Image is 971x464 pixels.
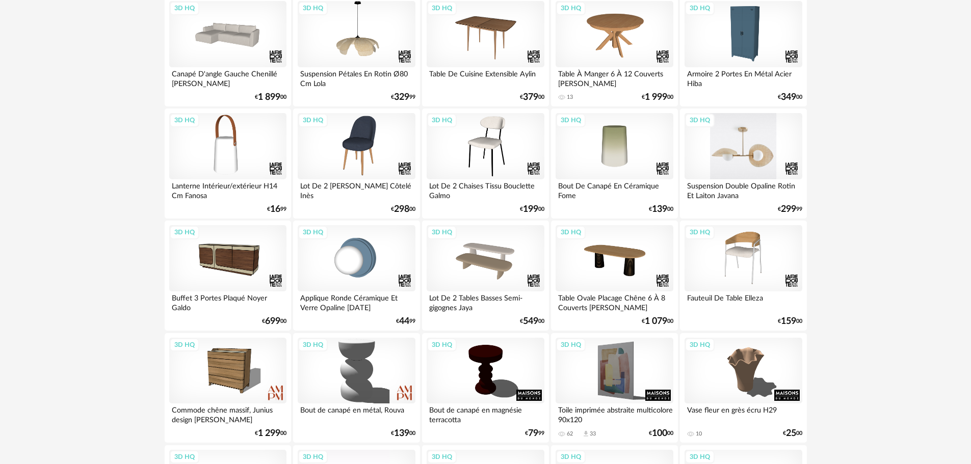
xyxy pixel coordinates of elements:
div: 3D HQ [556,338,586,351]
a: 3D HQ Table Ovale Placage Chêne 6 À 8 Couverts [PERSON_NAME] €1 07900 [551,221,677,331]
div: € 00 [642,94,673,101]
div: Vase fleur en grès écru H29 [685,403,802,424]
a: 3D HQ Vase fleur en grès écru H29 10 €2500 [680,333,806,443]
span: 379 [523,94,538,101]
a: 3D HQ Buffet 3 Portes Plaqué Noyer Galdo €69900 [165,221,291,331]
div: 3D HQ [685,226,715,239]
div: € 00 [391,206,415,213]
div: 3D HQ [556,226,586,239]
div: € 00 [783,430,802,437]
div: Applique Ronde Céramique Et Verre Opaline [DATE] [298,291,415,312]
div: 3D HQ [685,114,715,127]
span: 549 [523,318,538,325]
span: 349 [781,94,796,101]
div: € 99 [778,206,802,213]
div: Table Ovale Placage Chêne 6 À 8 Couverts [PERSON_NAME] [556,291,673,312]
div: € 00 [778,318,802,325]
a: 3D HQ Lanterne Intérieur/extérieur H14 Cm Fanosa €1699 [165,108,291,219]
a: 3D HQ Bout De Canapé En Céramique Fome €13900 [551,108,677,219]
div: € 99 [396,318,415,325]
span: 1 999 [645,94,667,101]
div: € 00 [262,318,286,325]
div: 3D HQ [298,338,328,351]
span: 699 [265,318,280,325]
div: 3D HQ [685,2,715,15]
div: 62 [567,430,573,438]
div: Toile imprimée abstraite multicolore 90x120 [556,403,673,424]
div: € 00 [255,430,286,437]
div: € 99 [525,430,544,437]
div: Lot De 2 Tables Basses Semi-gigognes Jaya [427,291,544,312]
div: Armoire 2 Portes En Métal Acier Hiba [685,67,802,88]
span: 329 [394,94,409,101]
div: 3D HQ [427,450,457,463]
div: € 00 [520,318,544,325]
div: Suspension Pétales En Rotin Ø80 Cm Lola [298,67,415,88]
div: Lot De 2 [PERSON_NAME] Côtelé Inès [298,179,415,200]
div: 3D HQ [170,338,199,351]
div: € 00 [642,318,673,325]
div: € 00 [255,94,286,101]
div: Commode chêne massif, Junius design [PERSON_NAME] [169,403,286,424]
div: € 00 [520,206,544,213]
a: 3D HQ Applique Ronde Céramique Et Verre Opaline [DATE] €4499 [293,221,419,331]
a: 3D HQ Bout de canapé en magnésie terracotta €7999 [422,333,548,443]
div: Fauteuil De Table Elleza [685,291,802,312]
div: € 99 [391,94,415,101]
div: 3D HQ [427,338,457,351]
div: € 00 [391,430,415,437]
div: € 00 [649,430,673,437]
div: Table À Manger 6 À 12 Couverts [PERSON_NAME] [556,67,673,88]
div: 3D HQ [298,114,328,127]
span: 1 299 [258,430,280,437]
div: € 00 [649,206,673,213]
span: 25 [786,430,796,437]
div: Suspension Double Opaline Rotin Et Laiton Javana [685,179,802,200]
div: Bout de canapé en métal, Rouva [298,403,415,424]
a: 3D HQ Fauteuil De Table Elleza €15900 [680,221,806,331]
div: 3D HQ [556,450,586,463]
div: 13 [567,94,573,101]
div: Table De Cuisine Extensible Aylin [427,67,544,88]
div: € 00 [520,94,544,101]
div: Bout de canapé en magnésie terracotta [427,403,544,424]
div: 3D HQ [298,226,328,239]
span: 16 [270,206,280,213]
a: 3D HQ Suspension Double Opaline Rotin Et Laiton Javana €29999 [680,108,806,219]
div: Lot De 2 Chaises Tissu Bouclette Galmo [427,179,544,200]
div: 3D HQ [685,338,715,351]
div: 3D HQ [556,114,586,127]
div: Canapé D'angle Gauche Chenillé [PERSON_NAME] [169,67,286,88]
a: 3D HQ Toile imprimée abstraite multicolore 90x120 62 Download icon 33 €10000 [551,333,677,443]
span: 1 899 [258,94,280,101]
a: 3D HQ Commode chêne massif, Junius design [PERSON_NAME] €1 29900 [165,333,291,443]
div: 3D HQ [427,114,457,127]
div: 10 [696,430,702,438]
span: 100 [652,430,667,437]
div: 3D HQ [298,450,328,463]
a: 3D HQ Lot De 2 Tables Basses Semi-gigognes Jaya €54900 [422,221,548,331]
div: 3D HQ [556,2,586,15]
div: 3D HQ [170,226,199,239]
span: 1 079 [645,318,667,325]
span: Download icon [582,430,590,438]
a: 3D HQ Bout de canapé en métal, Rouva €13900 [293,333,419,443]
div: 3D HQ [298,2,328,15]
div: 3D HQ [170,2,199,15]
div: Lanterne Intérieur/extérieur H14 Cm Fanosa [169,179,286,200]
div: € 99 [267,206,286,213]
div: 3D HQ [427,226,457,239]
span: 44 [399,318,409,325]
span: 139 [652,206,667,213]
span: 199 [523,206,538,213]
a: 3D HQ Lot De 2 [PERSON_NAME] Côtelé Inès €29800 [293,108,419,219]
span: 298 [394,206,409,213]
div: 33 [590,430,596,438]
a: 3D HQ Lot De 2 Chaises Tissu Bouclette Galmo €19900 [422,108,548,219]
span: 159 [781,318,796,325]
div: Bout De Canapé En Céramique Fome [556,179,673,200]
div: € 00 [778,94,802,101]
div: 3D HQ [685,450,715,463]
div: 3D HQ [427,2,457,15]
span: 139 [394,430,409,437]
